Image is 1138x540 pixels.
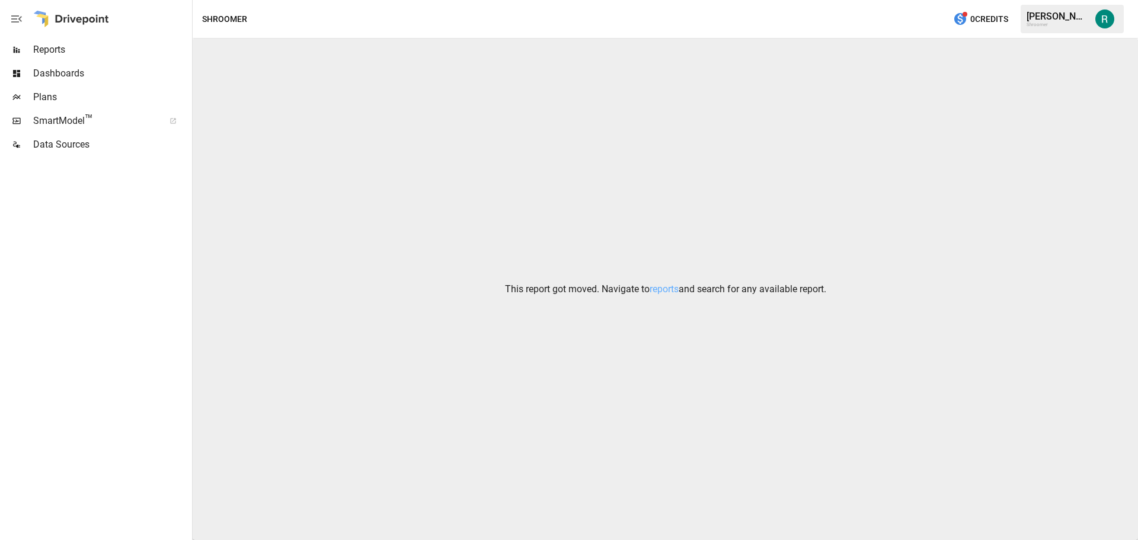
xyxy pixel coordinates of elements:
[505,282,826,296] p: This report got moved. Navigate to and search for any available report.
[948,8,1013,30] button: 0Credits
[33,66,190,81] span: Dashboards
[1088,2,1121,36] button: Rachel Weaver
[1027,22,1088,27] div: Shroomer
[33,114,156,128] span: SmartModel
[33,138,190,152] span: Data Sources
[1095,9,1114,28] img: Rachel Weaver
[85,112,93,127] span: ™
[33,43,190,57] span: Reports
[1027,11,1088,22] div: [PERSON_NAME]
[970,12,1008,27] span: 0 Credits
[650,283,679,295] a: reports
[33,90,190,104] span: Plans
